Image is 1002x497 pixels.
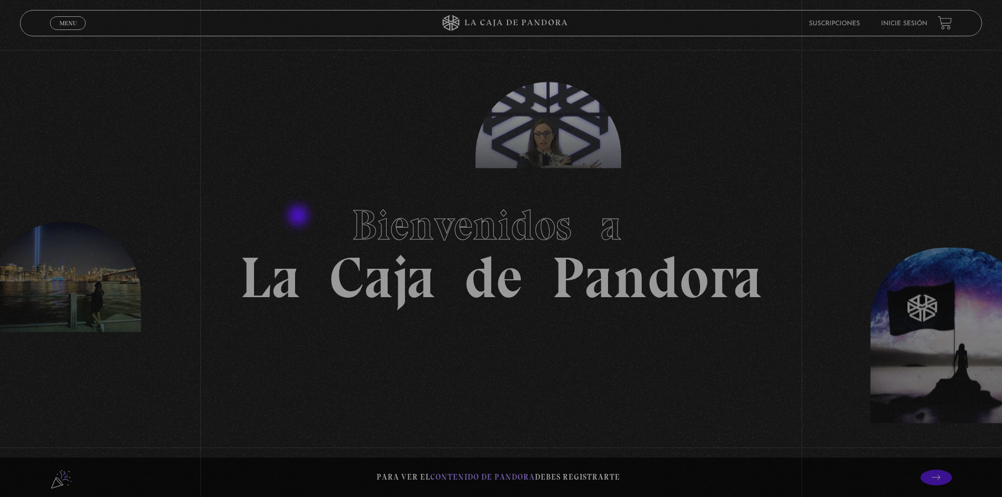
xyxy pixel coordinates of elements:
[430,472,535,482] span: contenido de Pandora
[377,470,620,484] p: Para ver el debes registrarte
[59,20,77,26] span: Menu
[881,21,927,27] a: Inicie sesión
[56,29,80,36] span: Cerrar
[240,191,762,307] h1: La Caja de Pandora
[352,200,651,250] span: Bienvenidos a
[809,21,860,27] a: Suscripciones
[938,16,952,30] a: View your shopping cart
